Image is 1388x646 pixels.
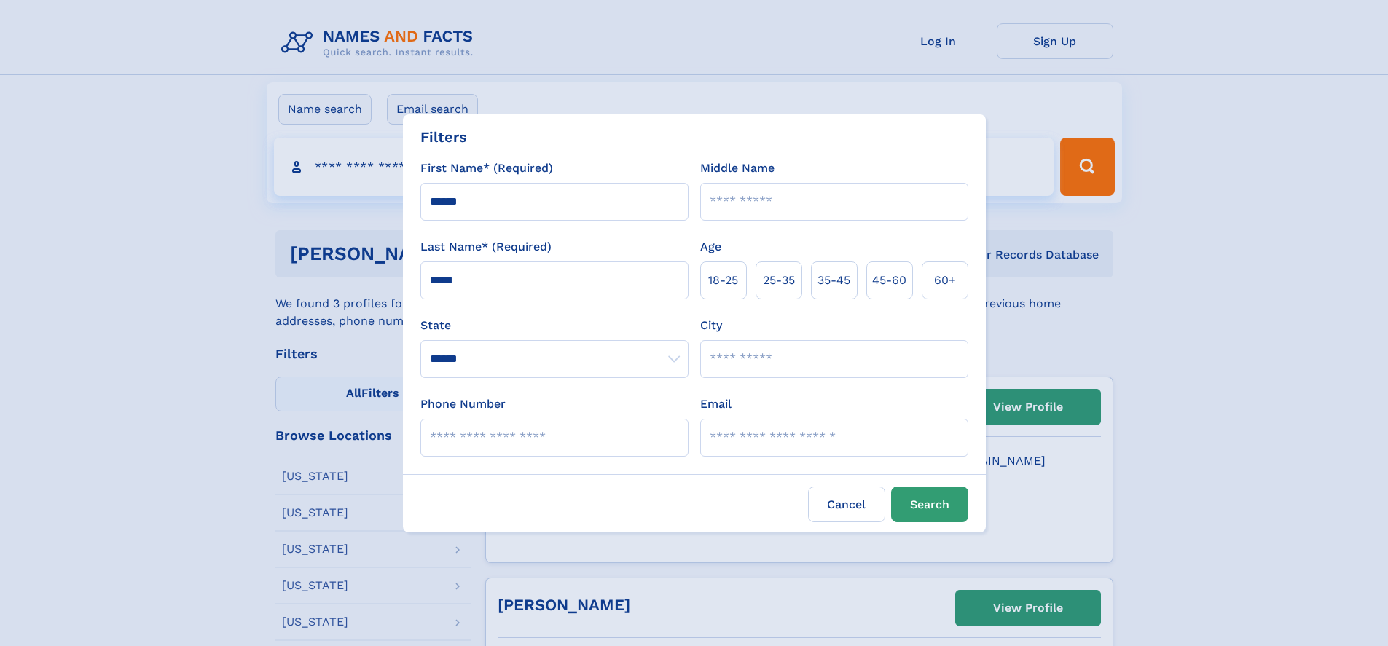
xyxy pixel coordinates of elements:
[708,272,738,289] span: 18‑25
[817,272,850,289] span: 35‑45
[420,159,553,177] label: First Name* (Required)
[700,317,722,334] label: City
[420,238,552,256] label: Last Name* (Required)
[808,487,885,522] label: Cancel
[700,159,775,177] label: Middle Name
[934,272,956,289] span: 60+
[700,238,721,256] label: Age
[420,395,506,413] label: Phone Number
[872,272,906,289] span: 45‑60
[700,395,732,413] label: Email
[420,126,467,148] div: Filters
[420,317,689,334] label: State
[763,272,795,289] span: 25‑35
[891,487,968,522] button: Search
